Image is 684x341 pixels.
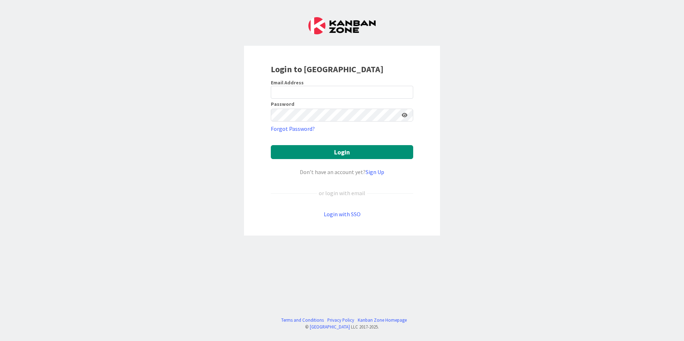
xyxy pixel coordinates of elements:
[366,168,384,176] a: Sign Up
[271,64,383,75] b: Login to [GEOGRAPHIC_DATA]
[281,317,324,323] a: Terms and Conditions
[271,145,413,159] button: Login
[310,324,350,330] a: [GEOGRAPHIC_DATA]
[308,17,376,34] img: Kanban Zone
[271,168,413,176] div: Don’t have an account yet?
[271,79,304,86] label: Email Address
[317,189,367,197] div: or login with email
[358,317,407,323] a: Kanban Zone Homepage
[324,211,361,218] a: Login with SSO
[278,323,407,330] div: © LLC 2017- 2025 .
[271,124,315,133] a: Forgot Password?
[327,317,354,323] a: Privacy Policy
[271,102,294,107] label: Password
